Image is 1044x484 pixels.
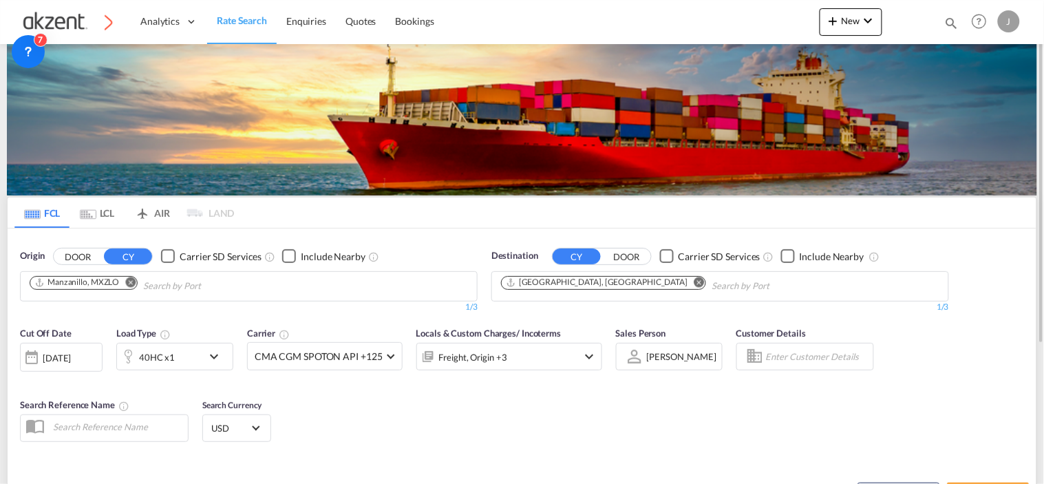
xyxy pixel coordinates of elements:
[116,328,171,339] span: Load Type
[161,249,262,264] md-checkbox: Checkbox No Ink
[968,10,991,33] span: Help
[20,249,45,263] span: Origin
[800,250,864,264] div: Include Nearby
[679,250,760,264] div: Carrier SD Services
[781,249,864,264] md-checkbox: Checkbox No Ink
[506,277,690,288] div: Press delete to remove this chip.
[139,348,175,367] div: 40HC x1
[14,198,70,228] md-tab-item: FCL
[944,15,959,36] div: icon-magnify
[646,347,718,367] md-select: Sales Person: Juana Roque
[116,277,137,291] button: Remove
[264,251,275,262] md-icon: Unchecked: Search for CY (Container Yard) services for all selected carriers.Checked : Search for...
[211,422,250,434] span: USD
[143,275,274,297] input: Search by Port
[279,329,290,340] md-icon: The selected Trucker/Carrierwill be displayed in the rate results If the rates are from another f...
[516,328,561,339] span: / Incoterms
[14,198,235,228] md-pagination-wrapper: Use the left and right arrow keys to navigate between tabs
[763,251,774,262] md-icon: Unchecked: Search for CY (Container Yard) services for all selected carriers.Checked : Search for...
[660,249,760,264] md-checkbox: Checkbox No Ink
[20,370,30,389] md-datepicker: Select
[944,15,959,30] md-icon: icon-magnify
[255,350,383,364] span: CMA CGM SPOTON API +125
[345,15,376,27] span: Quotes
[616,328,666,339] span: Sales Person
[820,8,882,36] button: icon-plus 400-fgNewicon-chevron-down
[712,275,842,297] input: Search by Port
[180,250,262,264] div: Carrier SD Services
[582,348,598,365] md-icon: icon-chevron-down
[286,15,326,27] span: Enquiries
[506,277,688,288] div: Jebel Ali, AEJEA
[282,249,365,264] md-checkbox: Checkbox No Ink
[7,44,1037,196] img: LCL+%26+FCL+BACKGROUND.png
[825,12,842,29] md-icon: icon-plus 400-fg
[34,277,122,288] div: Press delete to remove this chip.
[54,249,102,264] button: DOOR
[160,329,171,340] md-icon: icon-information-outline
[368,251,379,262] md-icon: Unchecked: Ignores neighbouring ports when fetching rates.Checked : Includes neighbouring ports w...
[766,346,869,367] input: Enter Customer Details
[869,251,880,262] md-icon: Unchecked: Ignores neighbouring ports when fetching rates.Checked : Includes neighbouring ports w...
[499,272,848,297] md-chips-wrap: Chips container. Use arrow keys to select chips.
[301,250,365,264] div: Include Nearby
[491,249,538,263] span: Destination
[34,277,119,288] div: Manzanillo, MXZLO
[416,343,602,370] div: Freight Origin Origin Custom Destination Factory Stuffingicon-chevron-down
[396,15,434,27] span: Bookings
[21,6,114,37] img: c72fcea0ad0611ed966209c23b7bd3dd.png
[416,328,562,339] span: Locals & Custom Charges
[247,328,290,339] span: Carrier
[553,249,601,264] button: CY
[28,272,279,297] md-chips-wrap: Chips container. Use arrow keys to select chips.
[685,277,705,291] button: Remove
[603,249,651,264] button: DOOR
[825,15,877,26] span: New
[998,10,1020,32] div: J
[43,352,71,364] div: [DATE]
[20,399,129,410] span: Search Reference Name
[125,198,180,228] md-tab-item: AIR
[116,343,233,370] div: 40HC x1icon-chevron-down
[736,328,806,339] span: Customer Details
[202,400,262,410] span: Search Currency
[46,417,188,437] input: Search Reference Name
[206,348,229,365] md-icon: icon-chevron-down
[439,348,507,367] div: Freight Origin Origin Custom Destination Factory Stuffing
[491,302,949,313] div: 1/3
[217,14,267,26] span: Rate Search
[20,343,103,372] div: [DATE]
[104,249,152,264] button: CY
[20,328,72,339] span: Cut Off Date
[20,302,478,313] div: 1/3
[647,351,717,362] div: [PERSON_NAME]
[210,418,264,438] md-select: Select Currency: $ USDUnited States Dollar
[134,205,151,215] md-icon: icon-airplane
[968,10,998,34] div: Help
[140,14,180,28] span: Analytics
[860,12,877,29] md-icon: icon-chevron-down
[118,401,129,412] md-icon: Your search will be saved by the below given name
[70,198,125,228] md-tab-item: LCL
